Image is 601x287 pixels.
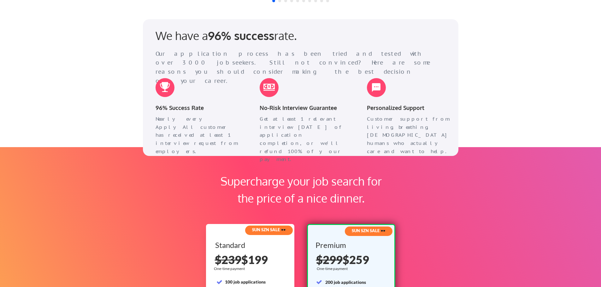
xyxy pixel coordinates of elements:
[252,227,286,232] strong: SUN SZN SALE 🕶️
[156,103,241,112] div: 96% Success Rate
[352,228,386,233] strong: SUN SZN SALE 🕶️
[316,253,343,267] s: $299
[367,103,452,112] div: Personalized Support
[156,115,241,155] div: Nearly every ApplyAll customer has received at least 1 interview request from employers.
[208,28,274,43] strong: 96% success
[367,115,452,155] div: Customer support from living, breathing, [DEMOGRAPHIC_DATA] humans who actually care and want to ...
[215,241,284,249] div: Standard
[315,241,385,249] div: Premium
[325,279,366,285] strong: 200 job applications
[215,254,286,265] div: $199
[260,115,345,164] div: Get at least 1 relevant interview [DATE] of application completion, or we'll refund 100% of your ...
[156,49,436,86] div: Our application process has been tried and tested with over 3000 jobseekers. Still not convinced?...
[213,173,390,207] div: Supercharge your job search for the price of a nice dinner.
[225,279,266,284] strong: 100 job applications
[215,253,241,267] s: $239
[214,266,247,271] div: One-time payment
[156,29,339,42] div: We have a rate.
[260,103,345,112] div: No-Risk Interview Guarantee
[316,254,387,265] div: $259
